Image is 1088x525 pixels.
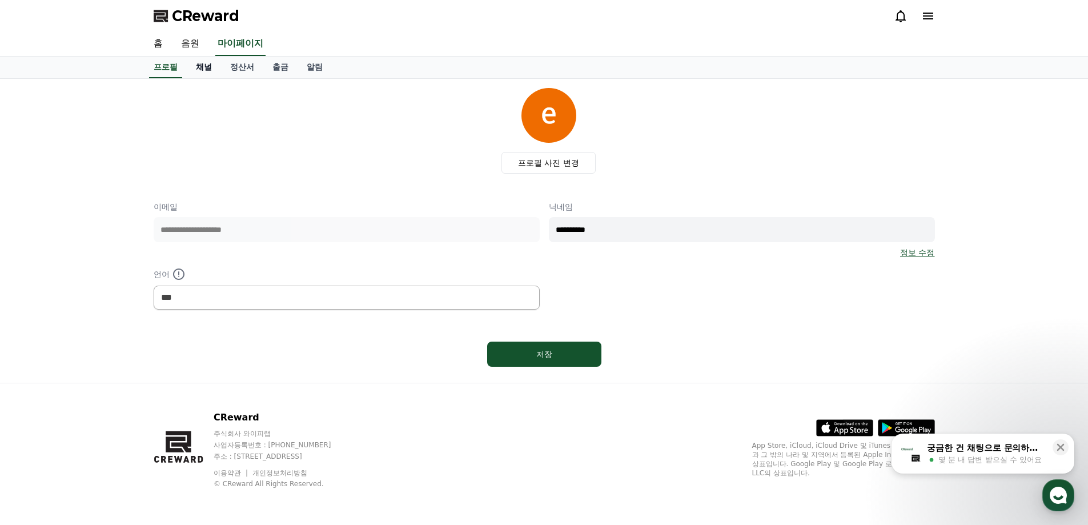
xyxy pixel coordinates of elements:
[214,479,353,488] p: © CReward All Rights Reserved.
[510,348,579,360] div: 저장
[36,379,43,388] span: 홈
[215,32,266,56] a: 마이페이지
[252,469,307,477] a: 개인정보처리방침
[214,469,250,477] a: 이용약관
[3,362,75,391] a: 홈
[221,57,263,78] a: 정산서
[521,88,576,143] img: profile_image
[214,411,353,424] p: CReward
[105,380,118,389] span: 대화
[752,441,935,478] p: App Store, iCloud, iCloud Drive 및 iTunes Store는 미국과 그 밖의 나라 및 지역에서 등록된 Apple Inc.의 서비스 상표입니다. Goo...
[176,379,190,388] span: 설정
[214,440,353,450] p: 사업자등록번호 : [PHONE_NUMBER]
[172,7,239,25] span: CReward
[187,57,221,78] a: 채널
[263,57,298,78] a: 출금
[172,32,208,56] a: 음원
[549,201,935,213] p: 닉네임
[75,362,147,391] a: 대화
[147,362,219,391] a: 설정
[214,452,353,461] p: 주소 : [STREET_ADDRESS]
[154,267,540,281] p: 언어
[298,57,332,78] a: 알림
[144,32,172,56] a: 홈
[501,152,596,174] label: 프로필 사진 변경
[900,247,934,258] a: 정보 수정
[149,57,182,78] a: 프로필
[154,201,540,213] p: 이메일
[154,7,239,25] a: CReward
[214,429,353,438] p: 주식회사 와이피랩
[487,342,601,367] button: 저장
